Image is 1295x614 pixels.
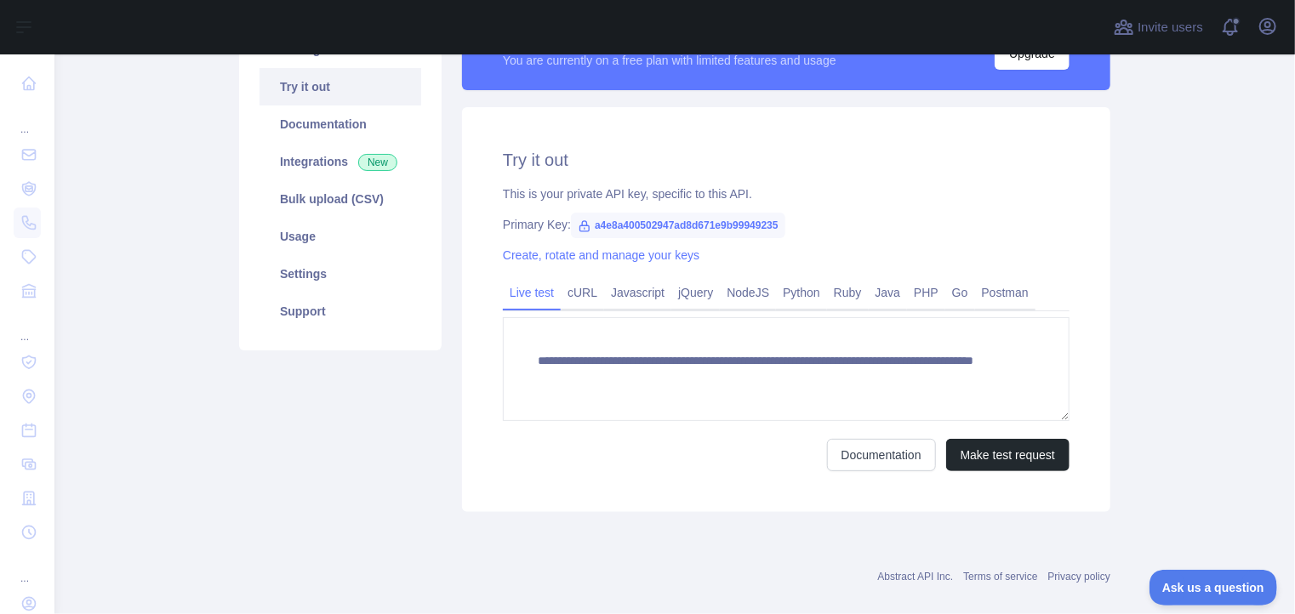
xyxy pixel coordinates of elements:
span: New [358,154,397,171]
div: ... [14,310,41,344]
a: Go [945,279,975,306]
a: Javascript [604,279,671,306]
a: Documentation [260,105,421,143]
a: NodeJS [720,279,776,306]
a: Ruby [827,279,869,306]
a: Terms of service [963,571,1037,583]
a: Support [260,293,421,330]
a: Settings [260,255,421,293]
button: Make test request [946,439,1070,471]
div: This is your private API key, specific to this API. [503,185,1070,202]
button: Invite users [1110,14,1207,41]
div: ... [14,102,41,136]
a: Python [776,279,827,306]
a: Postman [975,279,1035,306]
a: Abstract API Inc. [878,571,954,583]
a: PHP [907,279,945,306]
h2: Try it out [503,148,1070,172]
a: Documentation [827,439,936,471]
a: Live test [503,279,561,306]
a: cURL [561,279,604,306]
a: Try it out [260,68,421,105]
div: ... [14,551,41,585]
a: Bulk upload (CSV) [260,180,421,218]
a: Integrations New [260,143,421,180]
a: Java [869,279,908,306]
a: Create, rotate and manage your keys [503,248,699,262]
a: Privacy policy [1048,571,1110,583]
span: Invite users [1138,18,1203,37]
iframe: Toggle Customer Support [1150,570,1278,605]
div: You are currently on a free plan with limited features and usage [503,52,836,69]
span: a4e8a400502947ad8d671e9b99949235 [571,213,785,238]
a: Usage [260,218,421,255]
div: Primary Key: [503,216,1070,233]
a: jQuery [671,279,720,306]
